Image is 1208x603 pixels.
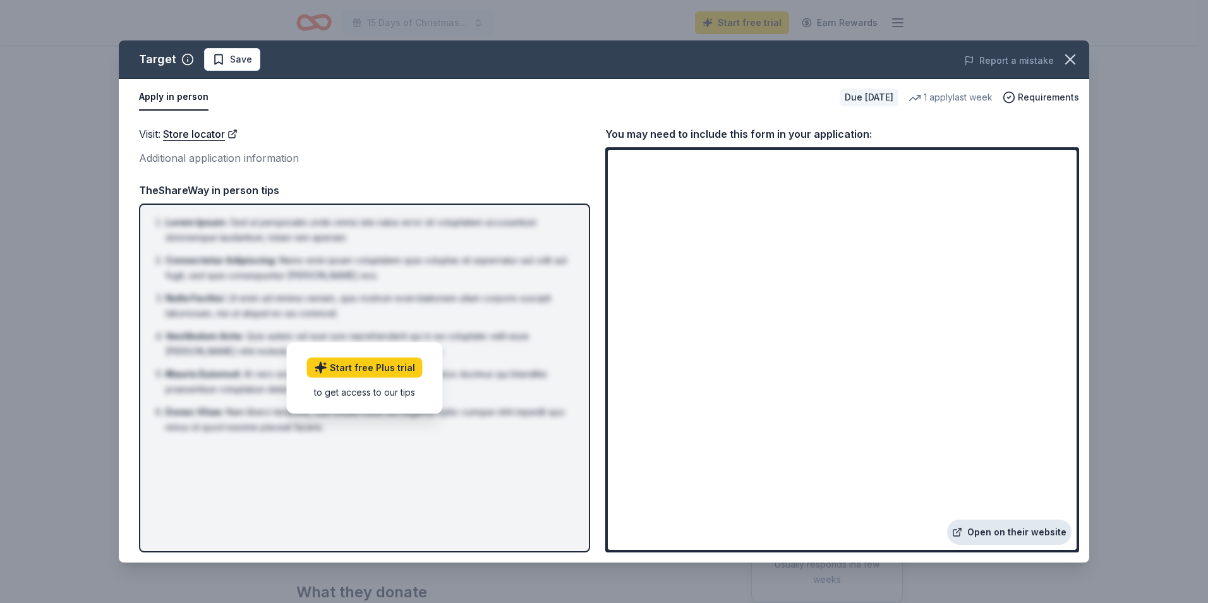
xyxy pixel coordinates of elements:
[166,217,227,228] span: Lorem Ipsum :
[139,150,590,166] div: Additional application information
[163,126,238,142] a: Store locator
[166,215,571,245] li: Sed ut perspiciatis unde omnis iste natus error sit voluptatem accusantium doloremque laudantium,...
[139,182,590,198] div: TheShareWay in person tips
[166,329,571,359] li: Quis autem vel eum iure reprehenderit qui in ea voluptate velit esse [PERSON_NAME] nihil molestia...
[166,367,571,397] li: At vero eos et accusamus et iusto odio dignissimos ducimus qui blanditiis praesentium voluptatum ...
[166,405,571,435] li: Nam libero tempore, cum soluta nobis est eligendi optio cumque nihil impedit quo minus id quod ma...
[1018,90,1079,105] span: Requirements
[909,90,993,105] div: 1 apply last week
[139,84,208,111] button: Apply in person
[139,49,176,70] div: Target
[947,520,1072,545] a: Open on their website
[204,48,260,71] button: Save
[166,293,226,303] span: Nulla Facilisi :
[166,331,244,341] span: Vestibulum Ante :
[605,126,1079,142] div: You may need to include this form in your application:
[964,53,1054,68] button: Report a mistake
[166,255,277,265] span: Consectetur Adipiscing :
[1003,90,1079,105] button: Requirements
[307,386,423,399] div: to get access to our tips
[139,126,590,142] div: Visit :
[230,52,252,67] span: Save
[166,406,224,417] span: Donec Vitae :
[307,358,423,378] a: Start free Plus trial
[166,291,571,321] li: Ut enim ad minima veniam, quis nostrum exercitationem ullam corporis suscipit laboriosam, nisi ut...
[840,88,898,106] div: Due [DATE]
[166,253,571,283] li: Nemo enim ipsam voluptatem quia voluptas sit aspernatur aut odit aut fugit, sed quia consequuntur...
[166,368,241,379] span: Mauris Euismod :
